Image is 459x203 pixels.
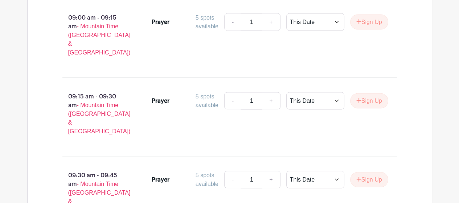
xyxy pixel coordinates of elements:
a: - [224,92,241,109]
p: 09:15 am - 09:30 am [51,89,140,138]
button: Sign Up [350,14,388,29]
div: Prayer [152,17,169,26]
a: - [224,13,241,31]
p: 09:00 am - 09:15 am [51,10,140,60]
button: Sign Up [350,172,388,187]
a: + [262,92,280,109]
div: Prayer [152,175,169,184]
div: 5 spots available [196,171,218,188]
a: - [224,171,241,188]
a: + [262,171,280,188]
a: + [262,13,280,31]
button: Sign Up [350,93,388,108]
div: 5 spots available [196,13,218,31]
span: - Mountain Time ([GEOGRAPHIC_DATA] & [GEOGRAPHIC_DATA]) [68,23,131,55]
span: - Mountain Time ([GEOGRAPHIC_DATA] & [GEOGRAPHIC_DATA]) [68,102,131,134]
div: Prayer [152,96,169,105]
div: 5 spots available [196,92,218,109]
